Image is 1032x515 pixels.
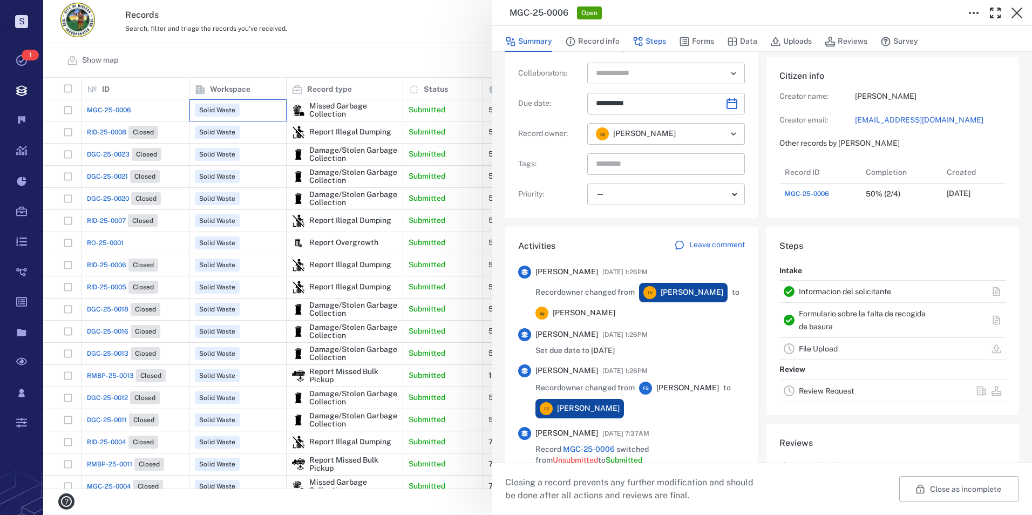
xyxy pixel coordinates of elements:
[596,188,728,200] div: —
[799,287,891,296] a: Informacion del solicitante
[518,68,583,79] p: Collaborators :
[726,66,741,81] button: Open
[779,115,855,126] p: Creator email:
[633,31,666,52] button: Steps
[963,2,985,24] button: Toggle to Edit Boxes
[779,70,1006,83] h6: Citizen info
[679,31,714,52] button: Forms
[553,308,615,319] span: [PERSON_NAME]
[779,161,860,183] div: Record ID
[602,364,648,377] span: [DATE] 1:26PM
[766,227,1019,424] div: StepsIntakeInformacion del solicitanteFormulario sobre la falta de recogida de basuraFile UploadR...
[535,383,635,394] span: Record owner changed from
[785,189,829,199] a: MGC-25-0006
[505,31,552,52] button: Summary
[721,93,743,114] button: Choose date, selected date is Sep 26, 2025
[766,424,1019,493] div: ReviewsThere is nothing here yet
[779,460,864,471] p: There is nothing here yet
[553,456,598,464] span: Unsubmitted
[779,360,805,380] p: Review
[779,437,1006,450] h6: Reviews
[825,31,867,52] button: Reviews
[732,287,739,298] span: to
[602,266,648,279] span: [DATE] 1:26PM
[518,128,583,139] p: Record owner :
[639,382,652,395] div: F G
[591,346,615,355] span: [DATE]
[779,138,1006,149] p: Other records by [PERSON_NAME]
[799,309,926,331] a: Formulario sobre la falta de recogida de basura
[518,189,583,200] p: Priority :
[689,240,745,250] p: Leave comment
[766,57,1019,227] div: Citizen infoCreator name:[PERSON_NAME]Creator email:[EMAIL_ADDRESS][DOMAIN_NAME]Other records by ...
[602,427,649,440] span: [DATE] 7:37AM
[779,240,1006,253] h6: Steps
[860,161,941,183] div: Completion
[656,383,719,394] span: [PERSON_NAME]
[941,161,1022,183] div: Created
[613,128,676,139] span: [PERSON_NAME]
[535,329,598,340] span: [PERSON_NAME]
[643,286,656,299] div: L V
[1006,2,1028,24] button: Close
[15,15,28,28] p: S
[22,50,39,60] span: 1
[518,240,555,253] h6: Activities
[770,31,812,52] button: Uploads
[535,307,548,320] div: a g
[606,456,642,464] span: Submitted
[579,9,600,18] span: Open
[947,188,970,199] p: [DATE]
[535,428,598,439] span: [PERSON_NAME]
[727,31,757,52] button: Data
[866,157,907,187] div: Completion
[563,445,615,453] a: MGC-25-0006
[510,6,568,19] h3: MGC-25-0006
[565,31,620,52] button: Record info
[866,190,900,198] div: 50% (2/4)
[535,287,635,298] span: Record owner changed from
[899,476,1019,502] button: Close as incomplete
[661,287,723,298] span: [PERSON_NAME]
[726,126,741,141] button: Open
[855,91,1006,102] p: [PERSON_NAME]
[518,98,583,109] p: Due date :
[596,127,609,140] div: a g
[779,261,802,281] p: Intake
[799,387,854,395] a: Review Request
[799,344,838,353] a: File Upload
[518,159,583,170] p: Tags :
[535,345,615,356] span: Set due date to
[723,383,731,394] span: to
[947,157,976,187] div: Created
[855,115,1006,126] a: [EMAIL_ADDRESS][DOMAIN_NAME]
[535,267,598,277] span: [PERSON_NAME]
[535,444,745,465] span: Record switched from to
[557,403,620,414] span: [PERSON_NAME]
[535,365,598,376] span: [PERSON_NAME]
[674,240,745,253] a: Leave comment
[540,402,553,415] div: L V
[505,476,762,502] p: Closing a record prevents any further modification and should be done after all actions and revie...
[880,31,918,52] button: Survey
[24,8,46,17] span: Help
[779,91,855,102] p: Creator name:
[602,328,648,341] span: [DATE] 1:26PM
[785,157,820,187] div: Record ID
[985,2,1006,24] button: Toggle Fullscreen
